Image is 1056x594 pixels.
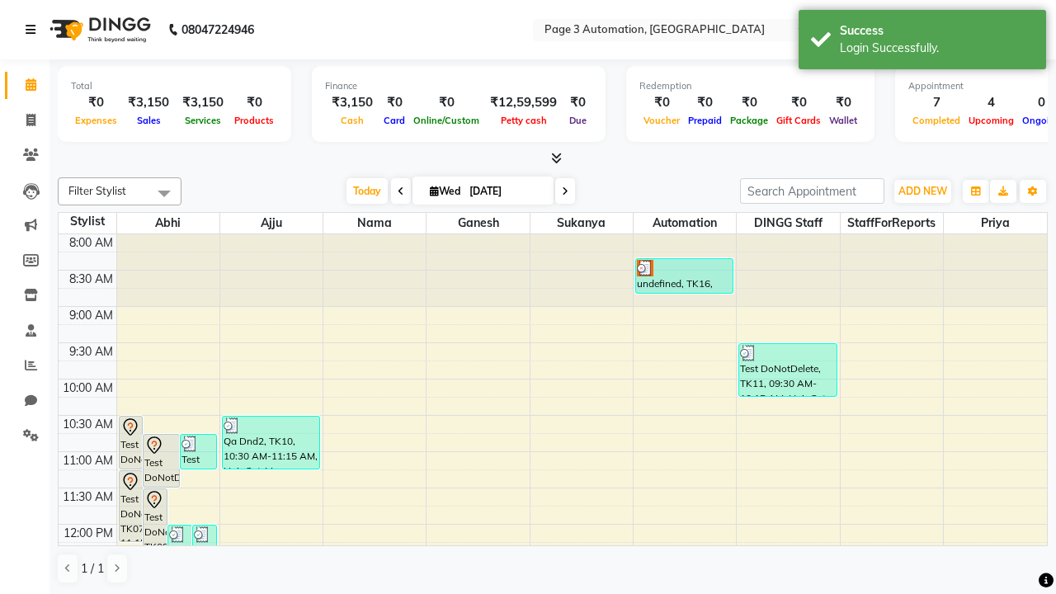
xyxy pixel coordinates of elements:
[944,213,1047,233] span: Priya
[181,115,225,126] span: Services
[639,79,861,93] div: Redemption
[59,452,116,469] div: 11:00 AM
[71,115,121,126] span: Expenses
[427,213,529,233] span: Ganesh
[120,471,143,541] div: Test DoNotDelete, TK07, 11:15 AM-12:15 PM, Hair Cut-Women
[59,213,116,230] div: Stylist
[346,178,388,204] span: Today
[66,343,116,361] div: 9:30 AM
[739,344,836,396] div: Test DoNotDelete, TK11, 09:30 AM-10:15 AM, Hair Cut-Men
[230,115,278,126] span: Products
[60,525,116,542] div: 12:00 PM
[323,213,426,233] span: Nama
[59,416,116,433] div: 10:30 AM
[59,488,116,506] div: 11:30 AM
[325,93,379,112] div: ₹3,150
[964,93,1018,112] div: 4
[726,115,772,126] span: Package
[42,7,155,53] img: logo
[144,435,179,487] div: Test DoNotDelete, TK08, 10:45 AM-11:30 AM, Hair Cut-Men
[133,115,165,126] span: Sales
[117,213,219,233] span: Abhi
[737,213,839,233] span: DINGG Staff
[337,115,368,126] span: Cash
[908,115,964,126] span: Completed
[68,184,126,197] span: Filter Stylist
[497,115,551,126] span: Petty cash
[740,178,884,204] input: Search Appointment
[964,115,1018,126] span: Upcoming
[825,93,861,112] div: ₹0
[379,115,409,126] span: Card
[409,115,483,126] span: Online/Custom
[898,185,947,197] span: ADD NEW
[81,560,104,577] span: 1 / 1
[71,79,278,93] div: Total
[379,93,409,112] div: ₹0
[325,79,592,93] div: Finance
[71,93,121,112] div: ₹0
[894,180,951,203] button: ADD NEW
[841,213,943,233] span: StaffForReports
[563,93,592,112] div: ₹0
[772,115,825,126] span: Gift Cards
[840,40,1034,57] div: Login Successfully.
[220,213,323,233] span: Ajju
[66,307,116,324] div: 9:00 AM
[426,185,464,197] span: Wed
[181,7,254,53] b: 08047224946
[639,93,684,112] div: ₹0
[634,213,736,233] span: Automation
[120,417,143,469] div: Test DoNotDelete, TK06, 10:30 AM-11:15 AM, Hair Cut-Men
[726,93,772,112] div: ₹0
[223,417,319,469] div: Qa Dnd2, TK10, 10:30 AM-11:15 AM, Hair Cut-Men
[230,93,278,112] div: ₹0
[193,526,216,577] div: Test DoNotDelete, TK14, 12:00 PM-12:45 PM, Hair Cut-Men
[59,379,116,397] div: 10:00 AM
[639,115,684,126] span: Voucher
[66,234,116,252] div: 8:00 AM
[840,22,1034,40] div: Success
[825,115,861,126] span: Wallet
[181,435,216,469] div: Test DoNotDelete, TK12, 10:45 AM-11:15 AM, Hair Cut By Expert-Men
[908,93,964,112] div: 7
[409,93,483,112] div: ₹0
[684,93,726,112] div: ₹0
[66,271,116,288] div: 8:30 AM
[121,93,176,112] div: ₹3,150
[565,115,591,126] span: Due
[464,179,547,204] input: 2025-09-03
[176,93,230,112] div: ₹3,150
[684,115,726,126] span: Prepaid
[530,213,633,233] span: Sukanya
[772,93,825,112] div: ₹0
[483,93,563,112] div: ₹12,59,599
[636,259,733,293] div: undefined, TK16, 08:20 AM-08:50 AM, Hair cut Below 12 years (Boy)
[144,489,167,559] div: Test DoNotDelete, TK09, 11:30 AM-12:30 PM, Hair Cut-Women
